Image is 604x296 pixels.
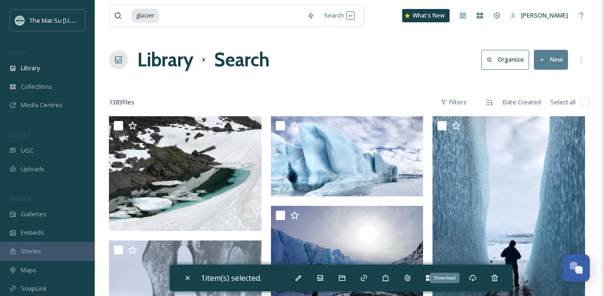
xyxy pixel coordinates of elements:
span: 1383 file s [109,98,135,107]
img: 20190303-351-Justin%20Saunders.jpg [271,116,424,196]
div: Date Created [498,93,546,111]
span: Collections [21,82,52,91]
span: Library [21,64,40,73]
span: WIDGETS [9,195,31,202]
span: Maps [21,266,36,275]
span: glacier [131,9,159,22]
div: Filters [436,93,471,111]
span: MEDIA [9,49,26,56]
img: Social_thumbnail.png [15,16,25,25]
img: 20200712-057-Justin%20Saunders.jpg [109,116,261,231]
button: Open Chat [562,254,590,282]
span: Media Centres [21,101,63,110]
span: Galleries [21,210,46,219]
span: Uploads [21,165,45,174]
span: Embeds [21,228,44,237]
a: What's New [402,9,450,22]
div: Search [319,6,360,25]
span: Select all [550,98,576,107]
span: 1 item(s) selected. [201,273,261,283]
span: Stories [21,247,41,256]
button: New [534,50,568,69]
a: [PERSON_NAME] [505,6,573,25]
div: Download [430,273,460,283]
a: Organise [481,50,534,69]
span: COLLECT [9,131,30,139]
span: The Mat-Su [US_STATE] [29,16,95,25]
span: UGC [21,146,34,155]
a: Library [137,46,193,74]
span: SnapLink [21,284,47,293]
h1: Search [214,46,270,74]
span: [PERSON_NAME] [521,11,568,19]
button: Organise [481,50,529,69]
